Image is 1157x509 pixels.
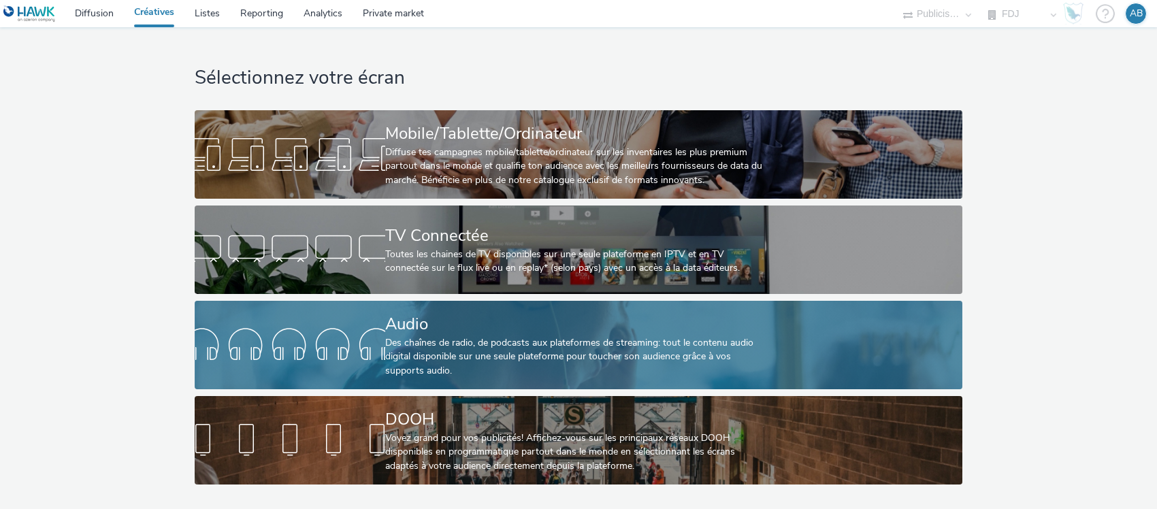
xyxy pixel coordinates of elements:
[385,224,766,248] div: TV Connectée
[195,110,963,199] a: Mobile/Tablette/OrdinateurDiffuse tes campagnes mobile/tablette/ordinateur sur les inventaires le...
[385,312,766,336] div: Audio
[3,5,56,22] img: undefined Logo
[1130,3,1143,24] div: AB
[385,122,766,146] div: Mobile/Tablette/Ordinateur
[195,301,963,389] a: AudioDes chaînes de radio, de podcasts aux plateformes de streaming: tout le contenu audio digita...
[385,336,766,378] div: Des chaînes de radio, de podcasts aux plateformes de streaming: tout le contenu audio digital dis...
[1063,3,1089,24] a: Hawk Academy
[385,248,766,276] div: Toutes les chaines de TV disponibles sur une seule plateforme en IPTV et en TV connectée sur le f...
[195,65,963,91] h1: Sélectionnez votre écran
[385,146,766,187] div: Diffuse tes campagnes mobile/tablette/ordinateur sur les inventaires les plus premium partout dan...
[385,431,766,473] div: Voyez grand pour vos publicités! Affichez-vous sur les principaux réseaux DOOH disponibles en pro...
[195,396,963,485] a: DOOHVoyez grand pour vos publicités! Affichez-vous sur les principaux réseaux DOOH disponibles en...
[385,408,766,431] div: DOOH
[195,206,963,294] a: TV ConnectéeToutes les chaines de TV disponibles sur une seule plateforme en IPTV et en TV connec...
[1063,3,1083,24] img: Hawk Academy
